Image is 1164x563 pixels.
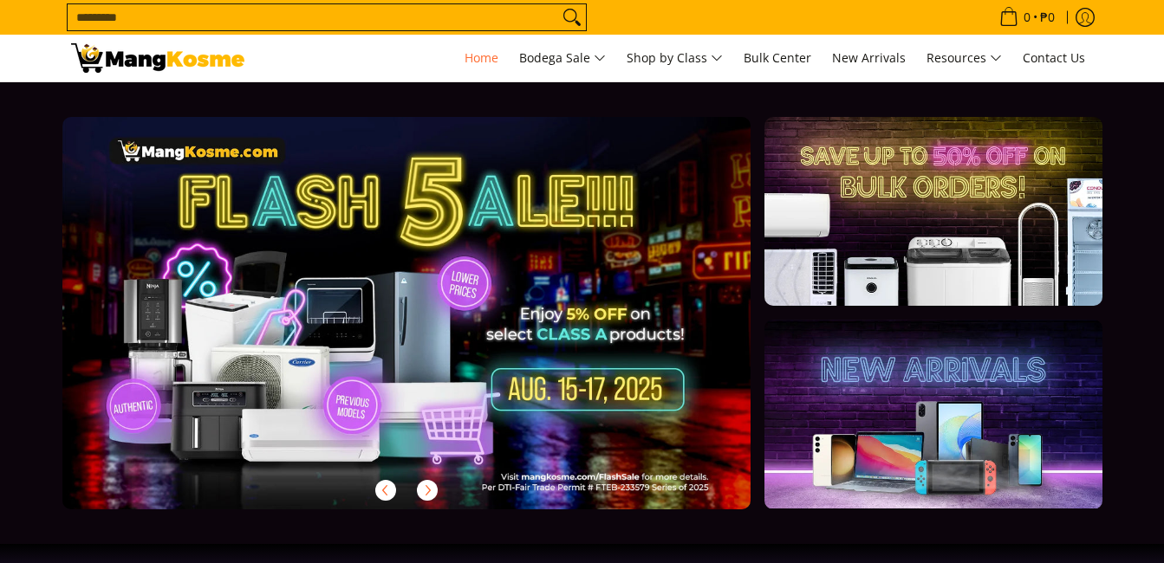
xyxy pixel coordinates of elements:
button: Search [558,4,586,30]
span: Shop by Class [627,48,723,69]
span: ₱0 [1037,11,1057,23]
span: Resources [927,48,1002,69]
button: Previous [367,471,405,509]
button: Next [408,471,446,509]
span: Bodega Sale [519,48,606,69]
span: Home [465,49,498,66]
span: New Arrivals [832,49,906,66]
span: • [994,8,1060,27]
a: Home [456,35,507,81]
span: Contact Us [1023,49,1085,66]
span: 0 [1021,11,1033,23]
a: Contact Us [1014,35,1094,81]
nav: Main Menu [262,35,1094,81]
span: Bulk Center [744,49,811,66]
a: Shop by Class [618,35,732,81]
a: Resources [918,35,1011,81]
a: More [62,117,807,537]
img: Mang Kosme: Your Home Appliances Warehouse Sale Partner! [71,43,244,73]
a: New Arrivals [823,35,914,81]
a: Bodega Sale [510,35,615,81]
a: Bulk Center [735,35,820,81]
